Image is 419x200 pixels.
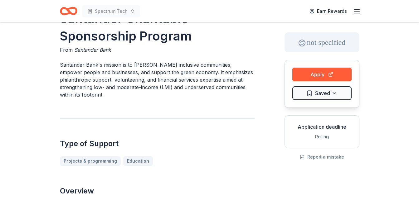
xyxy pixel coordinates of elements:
div: From [60,46,255,54]
button: Spectrum Tech [82,5,140,17]
button: Report a mistake [300,153,344,161]
a: Education [123,156,153,166]
div: Application deadline [290,123,354,131]
div: Rolling [290,133,354,140]
button: Apply [292,68,352,81]
button: Saved [292,86,352,100]
div: not specified [285,32,359,52]
h2: Overview [60,186,255,196]
p: Santander Bank's mission is to [PERSON_NAME] inclusive communities, empower people and businesses... [60,61,255,98]
span: Saved [315,89,330,97]
a: Earn Rewards [306,6,351,17]
h2: Type of Support [60,139,255,149]
a: Home [60,4,77,18]
h1: Santander Charitable Sponsorship Program [60,10,255,45]
span: Spectrum Tech [95,7,128,15]
a: Projects & programming [60,156,121,166]
span: Santander Bank [74,47,111,53]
